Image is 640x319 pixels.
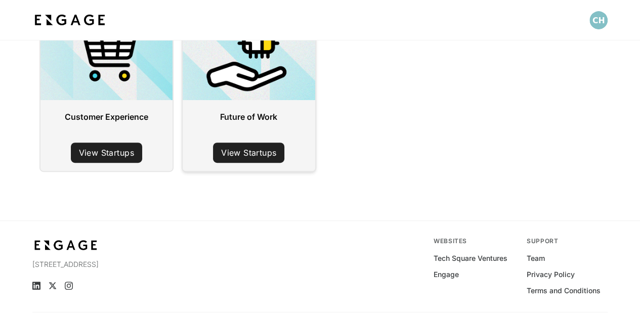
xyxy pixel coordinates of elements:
[527,253,545,263] a: Team
[527,237,608,245] div: Support
[213,143,284,163] a: View Startups
[65,282,73,290] a: Instagram
[32,11,107,29] img: bdf1fb74-1727-4ba0-a5bd-bc74ae9fc70b.jpeg
[434,253,507,263] a: Tech Square Ventures
[32,237,99,253] img: bdf1fb74-1727-4ba0-a5bd-bc74ae9fc70b.jpeg
[589,11,608,29] img: Profile picture of Chris Hur
[589,11,608,29] button: Open profile menu
[32,282,207,290] ul: Social media
[434,237,515,245] div: Websites
[434,269,459,280] a: Engage
[65,112,148,122] h3: Customer Experience
[32,282,40,290] a: LinkedIn
[49,282,57,290] a: X (Twitter)
[527,286,601,296] a: Terms and Conditions
[32,259,207,269] p: [STREET_ADDRESS]
[71,143,142,163] a: View Startups
[220,112,277,122] h3: Future of Work
[527,269,575,280] a: Privacy Policy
